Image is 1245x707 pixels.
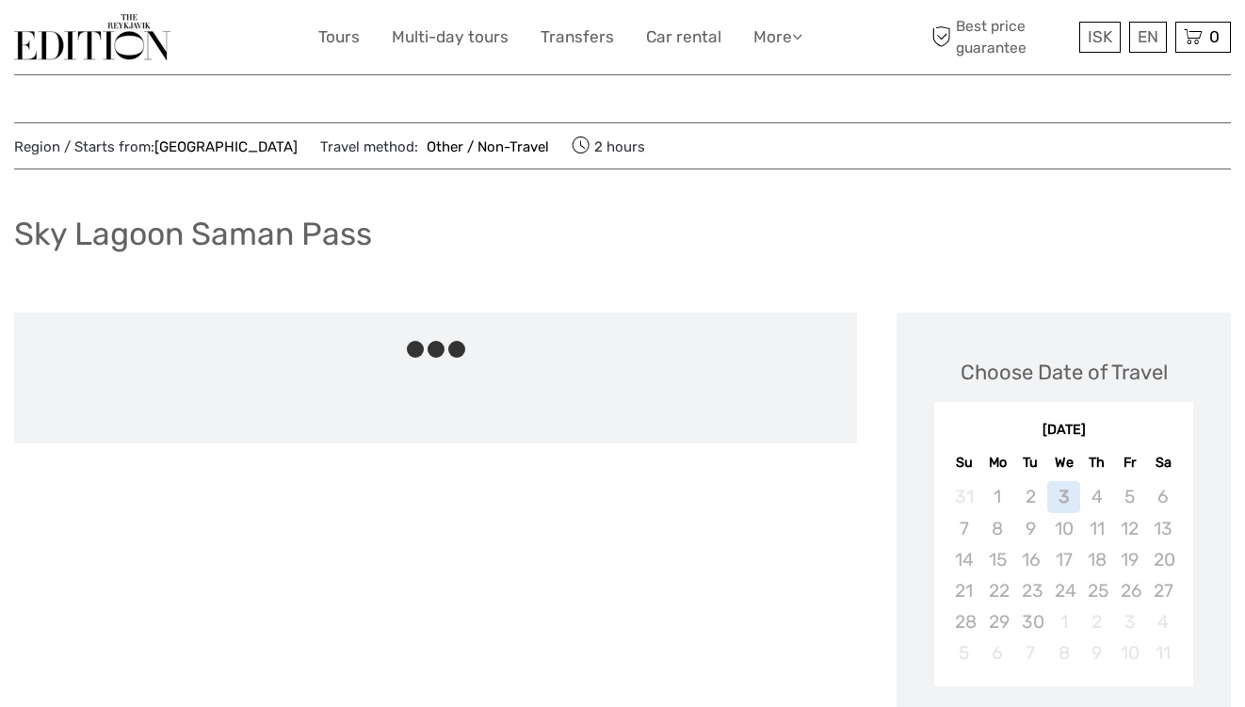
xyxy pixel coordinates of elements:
div: Not available Sunday, September 14th, 2025 [947,544,980,575]
a: Multi-day tours [392,24,509,51]
div: Not available Thursday, September 4th, 2025 [1080,481,1113,512]
div: Not available Saturday, September 6th, 2025 [1146,481,1179,512]
div: Not available Sunday, August 31st, 2025 [947,481,980,512]
div: Not available Wednesday, September 3rd, 2025 [1047,481,1080,512]
span: ISK [1088,27,1112,46]
div: Not available Tuesday, September 9th, 2025 [1014,513,1047,544]
div: Not available Saturday, September 27th, 2025 [1146,575,1179,606]
h1: Sky Lagoon Saman Pass [14,215,372,253]
div: Su [947,450,980,475]
div: Not available Thursday, October 2nd, 2025 [1080,606,1113,637]
div: Not available Saturday, October 11th, 2025 [1146,637,1179,668]
a: [GEOGRAPHIC_DATA] [154,138,298,155]
a: Other / Non-Travel [418,138,549,155]
div: Not available Tuesday, September 2nd, 2025 [1014,481,1047,512]
div: Not available Monday, October 6th, 2025 [981,637,1014,668]
div: Not available Thursday, September 25th, 2025 [1080,575,1113,606]
img: The Reykjavík Edition [14,14,170,60]
div: Not available Thursday, September 18th, 2025 [1080,544,1113,575]
div: Sa [1146,450,1179,475]
div: Not available Friday, October 3rd, 2025 [1113,606,1146,637]
div: Not available Tuesday, September 16th, 2025 [1014,544,1047,575]
div: month 2025-09 [940,481,1187,668]
div: Not available Sunday, October 5th, 2025 [947,637,980,668]
div: Not available Sunday, September 21st, 2025 [947,575,980,606]
div: Th [1080,450,1113,475]
div: Not available Monday, September 29th, 2025 [981,606,1014,637]
div: Not available Thursday, October 9th, 2025 [1080,637,1113,668]
div: Not available Friday, September 12th, 2025 [1113,513,1146,544]
a: Tours [318,24,360,51]
div: Not available Monday, September 8th, 2025 [981,513,1014,544]
div: Not available Tuesday, September 23rd, 2025 [1014,575,1047,606]
a: Transfers [541,24,614,51]
div: Not available Tuesday, September 30th, 2025 [1014,606,1047,637]
div: Not available Tuesday, October 7th, 2025 [1014,637,1047,668]
div: Not available Saturday, September 13th, 2025 [1146,513,1179,544]
div: Choose Date of Travel [961,358,1168,387]
div: Not available Thursday, September 11th, 2025 [1080,513,1113,544]
span: 2 hours [572,133,645,159]
div: Not available Wednesday, September 17th, 2025 [1047,544,1080,575]
div: Not available Friday, September 5th, 2025 [1113,481,1146,512]
span: Region / Starts from: [14,137,298,157]
div: [DATE] [934,421,1193,441]
div: Not available Wednesday, October 8th, 2025 [1047,637,1080,668]
div: Not available Wednesday, September 24th, 2025 [1047,575,1080,606]
div: Not available Monday, September 15th, 2025 [981,544,1014,575]
div: Tu [1014,450,1047,475]
div: Not available Wednesday, October 1st, 2025 [1047,606,1080,637]
div: We [1047,450,1080,475]
span: 0 [1206,27,1222,46]
div: Fr [1113,450,1146,475]
a: Car rental [646,24,721,51]
div: Not available Friday, October 10th, 2025 [1113,637,1146,668]
div: Not available Monday, September 1st, 2025 [981,481,1014,512]
div: Not available Friday, September 19th, 2025 [1113,544,1146,575]
div: Not available Monday, September 22nd, 2025 [981,575,1014,606]
span: Travel method: [320,133,549,159]
div: Not available Sunday, September 7th, 2025 [947,513,980,544]
div: Not available Sunday, September 28th, 2025 [947,606,980,637]
div: Not available Saturday, September 20th, 2025 [1146,544,1179,575]
div: Not available Friday, September 26th, 2025 [1113,575,1146,606]
span: Best price guarantee [927,16,1075,57]
div: Mo [981,450,1014,475]
div: Not available Saturday, October 4th, 2025 [1146,606,1179,637]
a: More [753,24,802,51]
div: Not available Wednesday, September 10th, 2025 [1047,513,1080,544]
div: EN [1129,22,1167,53]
